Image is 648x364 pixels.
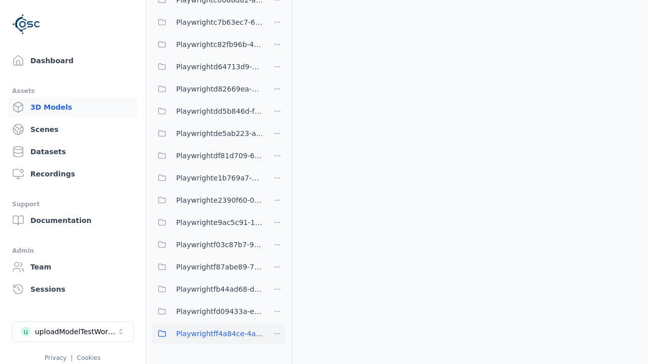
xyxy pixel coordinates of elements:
button: Playwrightde5ab223-a0f8-4a97-be4c-ac610507c281 [152,123,263,144]
span: Playwrightff4a84ce-4a56-44c2-83b5-bc07534bc642 [176,328,263,340]
span: Playwrighte2390f60-03f3-479d-b54a-66d59fed9540 [176,194,263,206]
span: Playwrightf87abe89-795a-4558-b272-1516c46e3a97 [176,261,263,273]
span: Playwrightfb44ad68-da23-4d2e-bdbe-6e902587d381 [176,283,263,295]
button: Playwrightdd5b846d-fd3c-438e-8fe9-9994751102c7 [152,101,263,121]
img: Logo [12,10,40,38]
span: Playwrightdf81d709-6511-4a67-8e35-601024cdf8cb [176,150,263,162]
a: Team [8,257,137,277]
button: Playwrightf87abe89-795a-4558-b272-1516c46e3a97 [152,257,263,277]
span: Playwrighte9ac5c91-1b2b-4bc1-b5a3-a4be549dee4f [176,216,263,229]
a: Documentation [8,210,137,231]
span: Playwrightf03c87b7-9018-4775-a7d1-b47fea0411a7 [176,239,263,251]
a: Cookies [77,354,101,361]
a: Sessions [8,279,137,299]
div: u [21,327,31,337]
div: uploadModelTestWorkspace [35,327,117,337]
span: Playwrightfd09433a-e09a-46f2-a8d1-9ed2645adf93 [176,305,263,317]
span: Playwrightc7b63ec7-6d69-439c-9a57-174511f99a72 [176,16,263,28]
button: Playwrightff4a84ce-4a56-44c2-83b5-bc07534bc642 [152,324,263,344]
a: 3D Models [8,97,137,117]
button: Playwrighte1b769a7-7552-459c-9171-81ddfa2a54bc [152,168,263,188]
span: Playwrightd82669ea-7e85-4c9c-baa9-790b3846e5ad [176,83,263,95]
button: Playwrightd82669ea-7e85-4c9c-baa9-790b3846e5ad [152,79,263,99]
a: Datasets [8,142,137,162]
button: Playwrightfd09433a-e09a-46f2-a8d1-9ed2645adf93 [152,301,263,322]
span: | [71,354,73,361]
a: Scenes [8,119,137,140]
span: Playwrightde5ab223-a0f8-4a97-be4c-ac610507c281 [176,127,263,140]
a: Dashboard [8,51,137,71]
button: Playwrightf03c87b7-9018-4775-a7d1-b47fea0411a7 [152,235,263,255]
div: Assets [12,85,133,97]
div: Admin [12,245,133,257]
span: Playwrightd64713d9-838e-46dc-8759-2d644763092b [176,61,263,73]
button: Playwrighte9ac5c91-1b2b-4bc1-b5a3-a4be549dee4f [152,212,263,233]
button: Playwrightfb44ad68-da23-4d2e-bdbe-6e902587d381 [152,279,263,299]
button: Playwrightc7b63ec7-6d69-439c-9a57-174511f99a72 [152,12,263,32]
span: Playwrightc82fb96b-42f5-440a-9de8-28ca47eafec2 [176,38,263,51]
a: Recordings [8,164,137,184]
button: Select a workspace [12,322,134,342]
button: Playwrighte2390f60-03f3-479d-b54a-66d59fed9540 [152,190,263,210]
button: Playwrightd64713d9-838e-46dc-8759-2d644763092b [152,57,263,77]
a: Privacy [45,354,66,361]
span: Playwrightdd5b846d-fd3c-438e-8fe9-9994751102c7 [176,105,263,117]
div: Support [12,198,133,210]
button: Playwrightc82fb96b-42f5-440a-9de8-28ca47eafec2 [152,34,263,55]
span: Playwrighte1b769a7-7552-459c-9171-81ddfa2a54bc [176,172,263,184]
button: Playwrightdf81d709-6511-4a67-8e35-601024cdf8cb [152,146,263,166]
